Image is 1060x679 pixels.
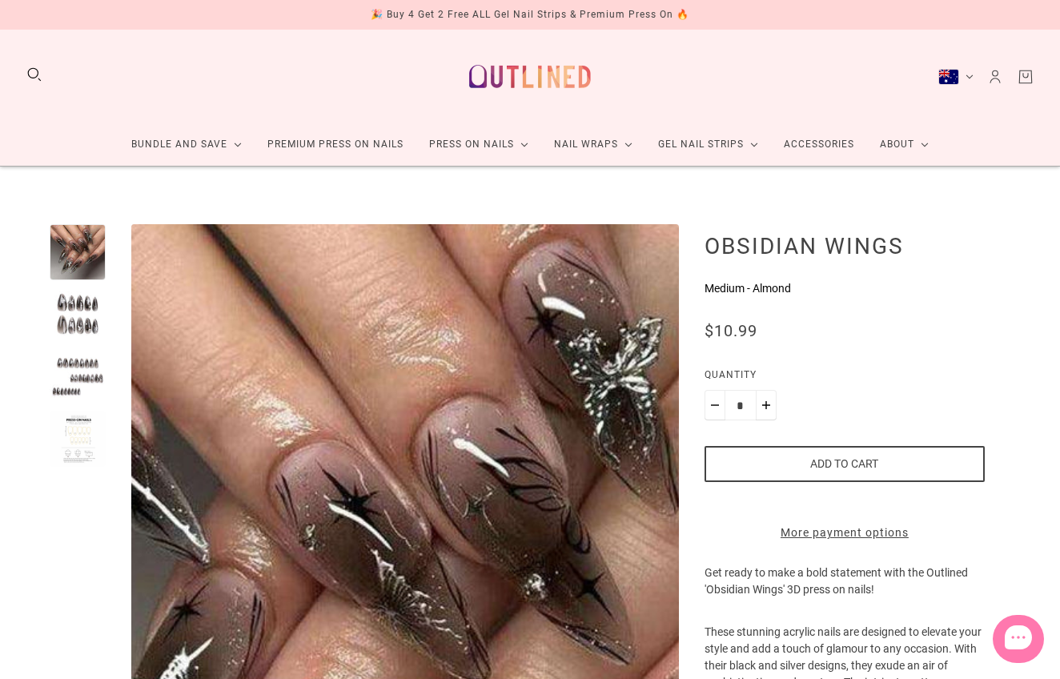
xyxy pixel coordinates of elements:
[705,280,985,297] p: Medium - Almond
[705,390,725,420] button: Minus
[705,367,985,390] label: Quantity
[705,564,985,624] p: Get ready to make a bold statement with the Outlined 'Obsidian Wings' 3D press on nails!
[705,321,757,340] span: $10.99
[26,66,43,83] button: Search
[705,446,985,482] button: Add to cart
[705,232,985,259] h1: Obsidian Wings
[371,6,689,23] div: 🎉 Buy 4 Get 2 Free ALL Gel Nail Strips & Premium Press On 🔥
[645,123,771,166] a: Gel Nail Strips
[1017,68,1034,86] a: Cart
[541,123,645,166] a: Nail Wraps
[460,42,600,110] a: Outlined
[118,123,255,166] a: Bundle and Save
[867,123,942,166] a: About
[771,123,867,166] a: Accessories
[756,390,777,420] button: Plus
[255,123,416,166] a: Premium Press On Nails
[938,69,974,85] button: Australia
[416,123,541,166] a: Press On Nails
[986,68,1004,86] a: Account
[705,524,985,541] a: More payment options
